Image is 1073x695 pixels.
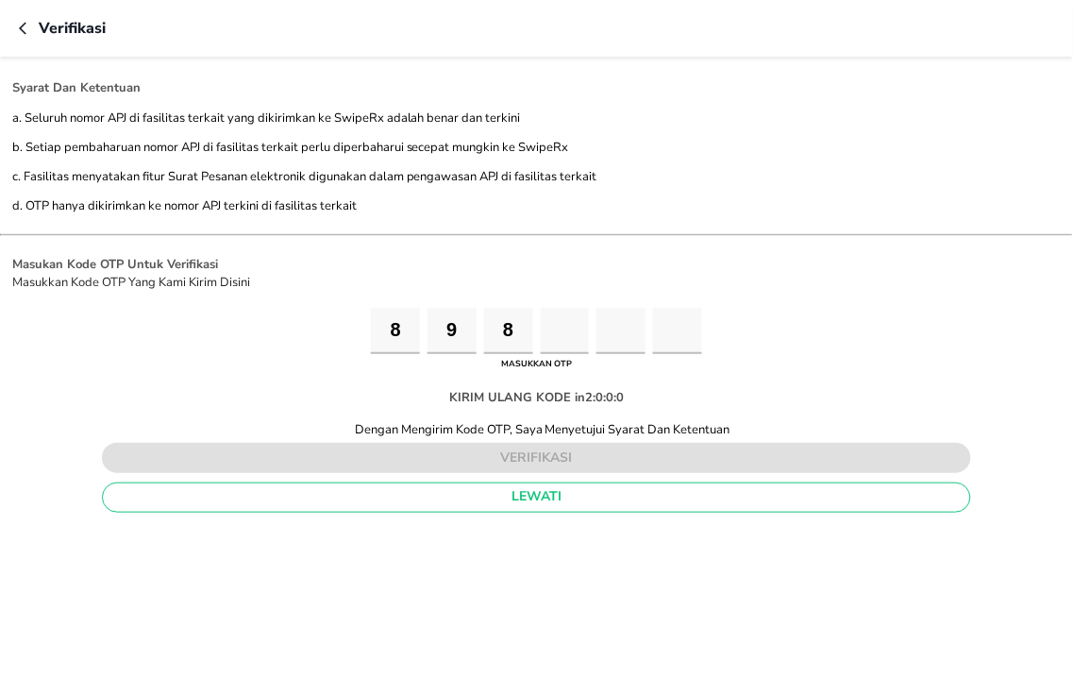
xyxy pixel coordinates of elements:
[39,17,106,40] p: Verifikasi
[434,374,639,421] div: KIRIM ULANG KODE in2:0:0:0
[653,308,702,354] input: Please enter OTP character 6
[541,308,590,354] input: Please enter OTP character 4
[118,485,955,509] span: lewati
[371,308,420,354] input: Please enter OTP character 1
[102,483,971,513] button: lewati
[428,308,477,354] input: Please enter OTP character 2
[596,308,645,354] input: Please enter OTP character 5
[343,421,730,438] div: Dengan Mengirim Kode OTP, Saya Menyetujui Syarat Dan Ketentuan
[496,354,577,375] div: MASUKKAN OTP
[484,308,533,354] input: Please enter OTP character 3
